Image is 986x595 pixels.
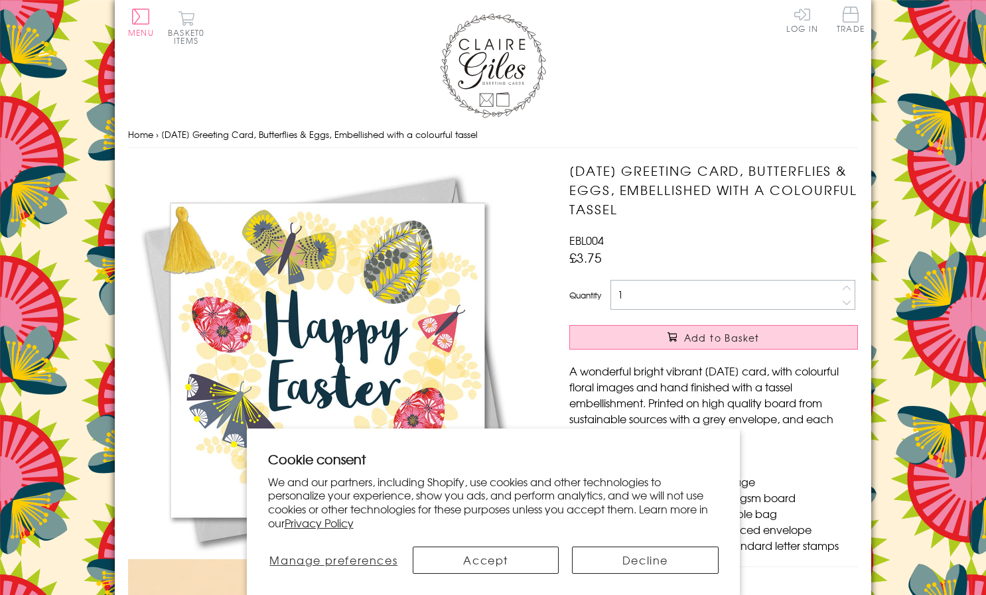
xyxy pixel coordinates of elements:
[128,128,153,141] a: Home
[440,13,546,118] img: Claire Giles Greetings Cards
[684,331,760,344] span: Add to Basket
[572,547,718,574] button: Decline
[269,552,397,568] span: Manage preferences
[156,128,159,141] span: ›
[168,11,204,44] button: Basket0 items
[161,128,478,141] span: [DATE] Greeting Card, Butterflies & Eggs, Embellished with a colourful tassel
[413,547,559,574] button: Accept
[786,7,818,33] a: Log In
[128,27,154,38] span: Menu
[569,248,602,267] span: £3.75
[174,27,204,46] span: 0 items
[569,325,858,350] button: Add to Basket
[285,515,354,531] a: Privacy Policy
[268,547,400,574] button: Manage preferences
[837,7,865,35] a: Trade
[569,289,601,301] label: Quantity
[837,7,865,33] span: Trade
[128,161,526,559] img: Easter Greeting Card, Butterflies & Eggs, Embellished with a colourful tassel
[268,475,719,530] p: We and our partners, including Shopify, use cookies and other technologies to personalize your ex...
[569,232,604,248] span: EBL004
[128,121,858,149] nav: breadcrumbs
[128,9,154,36] button: Menu
[268,450,719,468] h2: Cookie consent
[569,161,858,218] h1: [DATE] Greeting Card, Butterflies & Eggs, Embellished with a colourful tassel
[569,363,858,442] p: A wonderful bright vibrant [DATE] card, with colourful floral images and hand finished with a tas...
